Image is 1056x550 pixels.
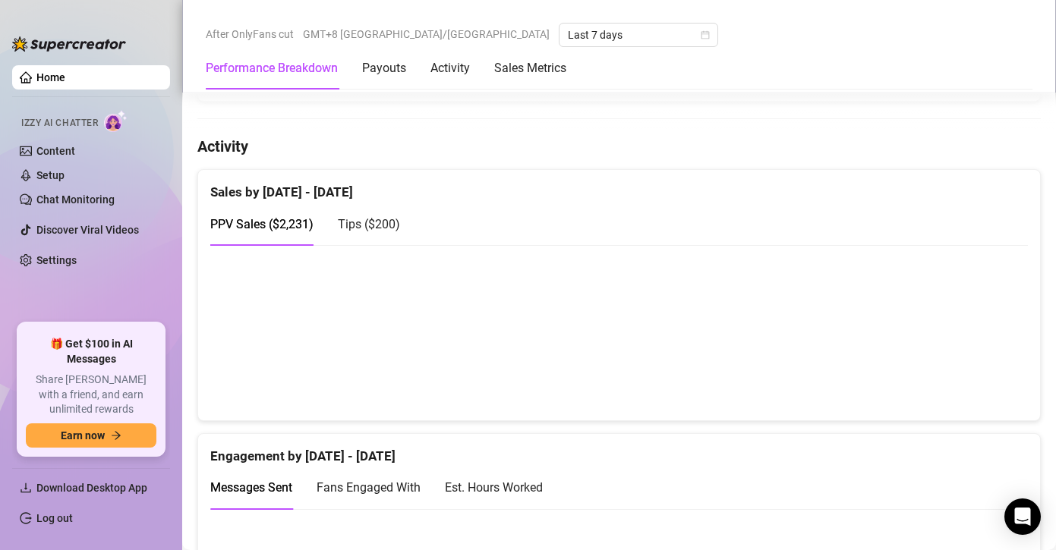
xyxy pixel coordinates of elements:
span: Messages Sent [210,480,292,495]
a: Setup [36,169,65,181]
span: Tips ( $200 ) [338,217,400,231]
a: Settings [36,254,77,266]
span: After OnlyFans cut [206,23,294,46]
span: 🎁 Get $100 in AI Messages [26,337,156,366]
a: Content [36,145,75,157]
div: Sales by [DATE] - [DATE] [210,170,1028,203]
span: arrow-right [111,430,121,441]
div: Est. Hours Worked [445,478,543,497]
div: Sales Metrics [494,59,566,77]
div: Activity [430,59,470,77]
span: download [20,482,32,494]
img: AI Chatter [104,110,128,132]
div: Performance Breakdown [206,59,338,77]
span: Share [PERSON_NAME] with a friend, and earn unlimited rewards [26,372,156,417]
button: Earn nowarrow-right [26,423,156,448]
span: Download Desktop App [36,482,147,494]
span: PPV Sales ( $2,231 ) [210,217,314,231]
div: Engagement by [DATE] - [DATE] [210,434,1028,467]
a: Home [36,71,65,83]
a: Discover Viral Videos [36,224,139,236]
div: Open Intercom Messenger [1004,498,1041,535]
span: calendar [701,30,710,39]
h4: Activity [197,136,1041,157]
span: Fans Engaged With [317,480,421,495]
div: Payouts [362,59,406,77]
a: Chat Monitoring [36,193,115,206]
img: logo-BBDzfeDw.svg [12,36,126,52]
span: Izzy AI Chatter [21,116,98,130]
a: Log out [36,512,73,524]
span: GMT+8 [GEOGRAPHIC_DATA]/[GEOGRAPHIC_DATA] [303,23,550,46]
span: Last 7 days [568,24,709,46]
span: Earn now [61,429,105,442]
